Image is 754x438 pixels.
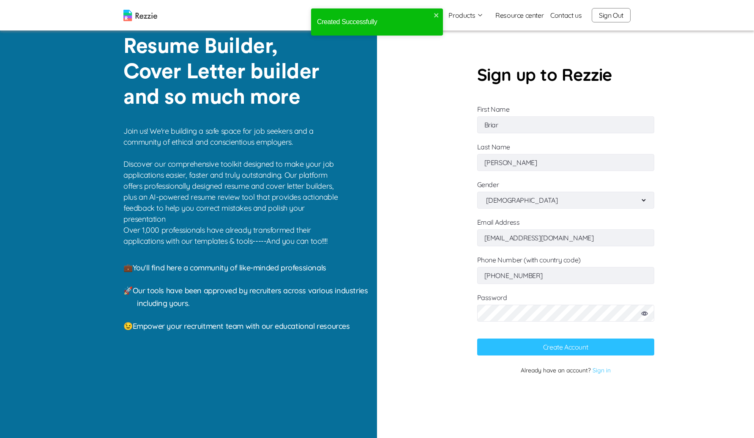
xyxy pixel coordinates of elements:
input: Password [477,305,654,322]
label: Password [477,293,654,330]
input: Email Address [477,229,654,246]
label: Last Name [477,143,654,167]
p: Over 1,000 professionals have already transformed their applications with our templates & tools--... [123,225,344,247]
button: Products [448,10,484,20]
p: Already have an account? [477,364,654,377]
label: Gender [477,180,499,189]
p: Join us! We're building a safe space for job seekers and a community of ethical and conscientious... [123,126,344,225]
p: Sign up to Rezzie [477,62,654,87]
label: Phone Number (with country code) [477,256,654,280]
input: Last Name [477,154,654,171]
p: Resume Builder, Cover Letter builder and so much more [123,34,334,110]
a: Sign in [591,366,611,374]
label: First Name [477,105,654,129]
button: Sign Out [592,8,631,22]
input: Phone Number (with country code) [477,267,654,284]
button: close [434,12,440,19]
span: 💼 You'll find here a community of like-minded professionals [123,263,326,273]
a: Contact us [550,10,582,20]
span: 😉 Empower your recruitment team with our educational resources [123,321,350,331]
button: Create Account [477,339,654,355]
a: Resource center [495,10,544,20]
input: First Name [477,116,654,133]
label: Email Address [477,218,654,242]
span: 🚀 Our tools have been approved by recruiters across various industries including yours. [123,286,368,308]
div: Created Successfully [314,14,434,30]
img: logo [123,10,157,21]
